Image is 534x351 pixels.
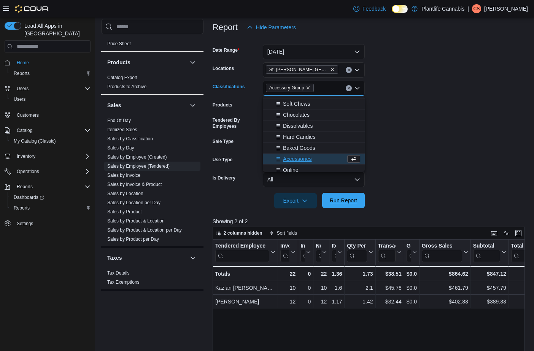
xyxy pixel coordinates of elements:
[107,136,153,141] a: Sales by Classification
[5,54,91,249] nav: Complex example
[11,137,91,146] span: My Catalog (Classic)
[107,200,161,205] a: Sales by Location per Day
[14,96,25,102] span: Users
[213,102,232,108] label: Products
[107,209,142,215] span: Sales by Product
[421,4,464,13] p: Plantlife Cannabis
[107,270,130,276] a: Tax Details
[316,269,327,278] div: 22
[107,191,143,196] a: Sales by Location
[266,84,314,92] span: Accessory Group
[107,127,137,133] span: Itemized Sales
[213,218,528,225] p: Showing 2 of 2
[14,152,91,161] span: Inventory
[14,219,91,228] span: Settings
[422,297,468,306] div: $402.83
[300,243,305,262] div: Invoices Ref
[213,23,238,32] h3: Report
[224,230,262,236] span: 2 columns hidden
[107,118,131,123] a: End Of Day
[17,127,32,133] span: Catalog
[2,83,94,94] button: Users
[107,236,159,242] span: Sales by Product per Day
[11,137,59,146] a: My Catalog (Classic)
[14,152,38,161] button: Inventory
[280,283,296,292] div: 10
[378,283,401,292] div: $45.78
[279,193,312,208] span: Export
[269,84,304,92] span: Accessory Group
[277,230,297,236] span: Sort fields
[17,153,35,159] span: Inventory
[332,243,342,262] button: Items Per Transaction
[283,100,310,108] span: Soft Chews
[107,163,170,169] span: Sales by Employee (Tendered)
[283,144,315,152] span: Baked Goods
[107,173,140,178] a: Sales by Invoice
[107,84,146,90] span: Products to Archive
[263,110,365,121] button: Chocolates
[347,243,373,262] button: Qty Per Transaction
[256,24,296,31] span: Hide Parameters
[107,200,161,206] span: Sales by Location per Day
[316,243,327,262] button: Net Sold
[2,151,94,162] button: Inventory
[392,5,408,13] input: Dark Mode
[322,193,365,208] button: Run Report
[332,243,336,250] div: Items Per Transaction
[107,154,167,160] a: Sales by Employee (Created)
[473,243,500,262] div: Subtotal
[280,243,296,262] button: Invoices Sold
[300,269,311,278] div: 0
[11,203,91,213] span: Reports
[332,283,342,292] div: 1.6
[107,182,162,187] a: Sales by Invoice & Product
[316,283,327,292] div: 10
[14,182,91,191] span: Reports
[213,138,234,145] label: Sale Type
[347,243,367,262] div: Qty Per Transaction
[283,155,311,163] span: Accessories
[17,86,29,92] span: Users
[11,203,33,213] a: Reports
[11,193,47,202] a: Dashboards
[14,194,44,200] span: Dashboards
[15,5,49,13] img: Cova
[283,133,316,141] span: Hard Candies
[14,182,36,191] button: Reports
[406,269,416,278] div: $0.00
[107,127,137,132] a: Itemized Sales
[107,254,122,262] h3: Taxes
[107,227,182,233] a: Sales by Product & Location per Day
[316,243,321,250] div: Net Sold
[107,164,170,169] a: Sales by Employee (Tendered)
[101,39,203,51] div: Pricing
[8,192,94,203] a: Dashboards
[362,5,386,13] span: Feedback
[107,172,140,178] span: Sales by Invoice
[11,69,91,78] span: Reports
[263,143,365,154] button: Baked Goods
[263,165,365,176] button: Online
[14,58,91,67] span: Home
[2,166,94,177] button: Operations
[263,154,365,165] button: Accessories
[300,243,305,250] div: Invoices Ref
[188,101,197,110] button: Sales
[263,98,365,110] button: Soft Chews
[472,4,481,13] div: Charlotte Soukeroff
[347,243,367,250] div: Qty Per Transaction
[300,243,311,262] button: Invoices Ref
[107,280,140,285] a: Tax Exemptions
[107,218,165,224] span: Sales by Product & Location
[8,94,94,105] button: Users
[473,283,506,292] div: $457.79
[473,269,506,278] div: $847.12
[101,268,203,290] div: Taxes
[14,126,91,135] span: Catalog
[14,84,32,93] button: Users
[2,109,94,120] button: Customers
